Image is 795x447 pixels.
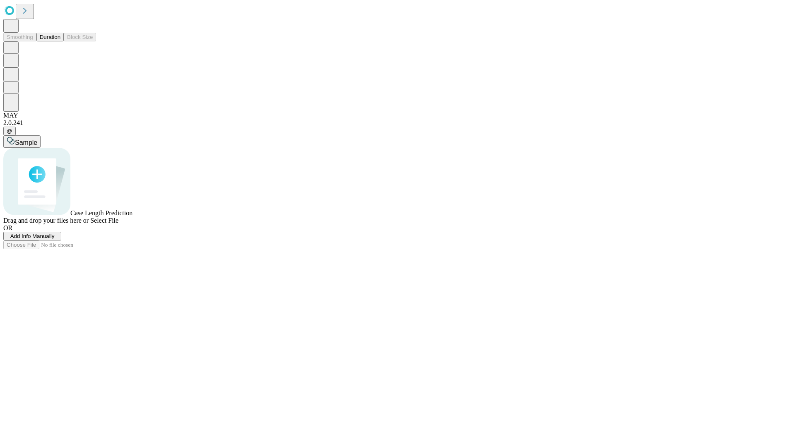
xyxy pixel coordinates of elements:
[3,112,792,119] div: MAY
[90,217,118,224] span: Select File
[15,139,37,146] span: Sample
[3,232,61,240] button: Add Info Manually
[10,233,55,239] span: Add Info Manually
[3,119,792,127] div: 2.0.241
[3,224,12,231] span: OR
[3,217,89,224] span: Drag and drop your files here or
[64,33,96,41] button: Block Size
[3,135,41,148] button: Sample
[7,128,12,134] span: @
[3,127,16,135] button: @
[36,33,64,41] button: Duration
[3,33,36,41] button: Smoothing
[70,209,132,216] span: Case Length Prediction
